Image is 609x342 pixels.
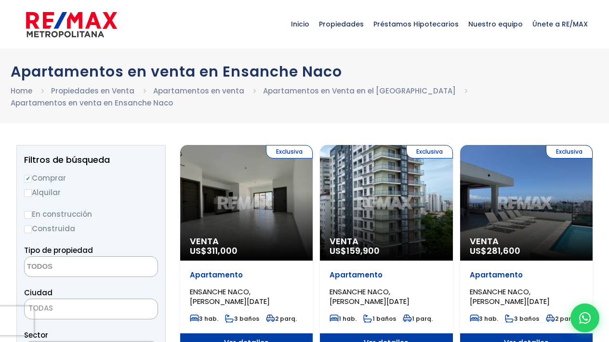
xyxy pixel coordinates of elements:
li: Apartamentos en venta en Ensanche Naco [11,97,173,109]
a: Propiedades en Venta [51,86,134,96]
span: TODAS [24,299,158,319]
span: ENSANCHE NACO, [PERSON_NAME][DATE] [190,287,270,306]
span: Tipo de propiedad [24,245,93,255]
span: 3 hab. [470,315,498,323]
h2: Filtros de búsqueda [24,155,158,165]
span: US$ [470,245,520,257]
span: Exclusiva [266,145,313,158]
span: Exclusiva [406,145,453,158]
span: Sector [24,330,48,340]
span: US$ [190,245,238,257]
p: Apartamento [330,270,443,280]
p: Apartamento [470,270,583,280]
label: En construcción [24,208,158,220]
span: Venta [330,237,443,246]
span: ENSANCHE NACO, [PERSON_NAME][DATE] [330,287,410,306]
span: Venta [470,237,583,246]
span: 1 parq. [403,315,433,323]
span: US$ [330,245,380,257]
span: Ciudad [24,288,53,298]
span: Únete a RE/MAX [528,10,593,39]
input: En construcción [24,211,32,219]
label: Comprar [24,172,158,184]
span: 2 parq. [266,315,297,323]
input: Comprar [24,175,32,183]
p: Apartamento [190,270,303,280]
h1: Apartamentos en venta en Ensanche Naco [11,63,598,80]
span: 159,900 [346,245,380,257]
span: 1 baños [363,315,396,323]
span: 311,000 [207,245,238,257]
span: 3 baños [505,315,539,323]
img: remax-metropolitana-logo [26,10,117,39]
span: TODAS [28,303,53,313]
span: Propiedades [314,10,369,39]
a: Apartamentos en venta [153,86,244,96]
label: Construida [24,223,158,235]
a: Apartamentos en Venta en el [GEOGRAPHIC_DATA] [263,86,456,96]
input: Construida [24,225,32,233]
input: Alquilar [24,189,32,197]
span: 3 baños [225,315,259,323]
span: ENSANCHE NACO, [PERSON_NAME][DATE] [470,287,550,306]
textarea: Search [25,257,118,277]
span: TODAS [25,302,158,315]
span: Préstamos Hipotecarios [369,10,463,39]
span: Nuestro equipo [463,10,528,39]
span: Inicio [286,10,314,39]
span: 3 hab. [190,315,218,323]
span: 2 parq. [546,315,577,323]
label: Alquilar [24,186,158,198]
a: Home [11,86,32,96]
span: 281,600 [487,245,520,257]
span: Exclusiva [546,145,593,158]
span: 1 hab. [330,315,357,323]
span: Venta [190,237,303,246]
